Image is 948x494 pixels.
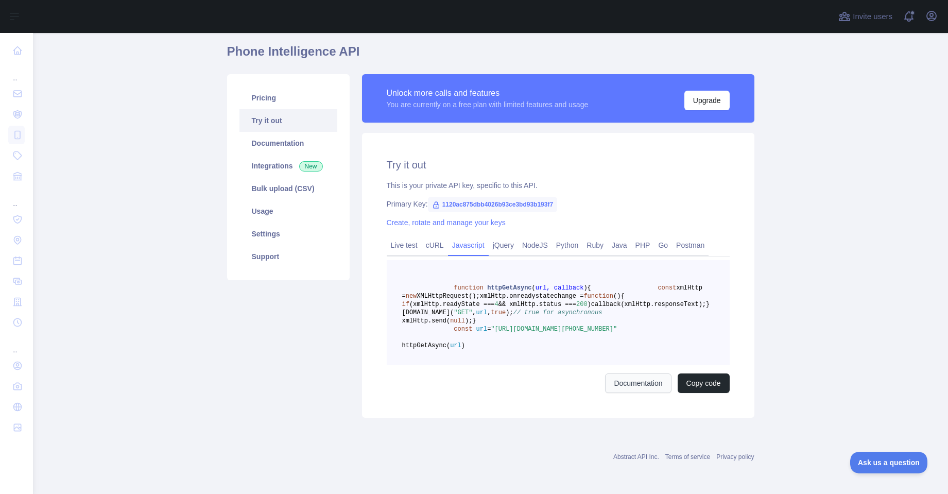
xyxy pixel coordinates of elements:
[631,237,654,253] a: PHP
[588,301,591,308] span: )
[536,284,584,292] span: url, callback
[716,453,754,461] a: Privacy policy
[227,43,754,68] h1: Phone Intelligence API
[518,237,552,253] a: NodeJS
[387,99,589,110] div: You are currently on a free plan with limited features and usage
[620,293,624,300] span: {
[491,326,617,333] span: "[URL][DOMAIN_NAME][PHONE_NUMBER]"
[402,317,451,325] span: xmlHttp.send(
[239,109,337,132] a: Try it out
[591,301,706,308] span: callback(xmlHttp.responseText);
[608,237,631,253] a: Java
[409,301,495,308] span: (xmlHttp.readyState ===
[387,237,422,253] a: Live test
[495,301,498,308] span: 4
[613,293,617,300] span: (
[588,284,591,292] span: {
[654,237,672,253] a: Go
[850,452,927,473] iframe: Toggle Customer Support
[239,155,337,177] a: Integrations New
[417,293,479,300] span: XMLHttpRequest();
[239,200,337,223] a: Usage
[678,373,730,393] button: Copy code
[487,309,491,316] span: ,
[454,309,472,316] span: "GET"
[402,309,454,316] span: [DOMAIN_NAME](
[387,199,730,209] div: Primary Key:
[450,342,461,349] span: url
[8,334,25,354] div: ...
[465,317,472,325] span: );
[387,158,730,172] h2: Try it out
[605,373,671,393] a: Documentation
[402,342,451,349] span: httpGetAsync(
[684,91,730,110] button: Upgrade
[552,237,583,253] a: Python
[476,309,488,316] span: url
[487,284,531,292] span: httpGetAsync
[613,453,659,461] a: Abstract API Inc.
[853,11,892,23] span: Invite users
[498,301,576,308] span: && xmlHttp.status ===
[402,301,409,308] span: if
[239,223,337,245] a: Settings
[422,237,448,253] a: cURL
[406,293,417,300] span: new
[836,8,894,25] button: Invite users
[506,309,513,316] span: );
[487,326,491,333] span: =
[582,237,608,253] a: Ruby
[665,453,710,461] a: Terms of service
[8,62,25,82] div: ...
[480,293,584,300] span: xmlHttp.onreadystatechange =
[454,284,484,292] span: function
[448,237,489,253] a: Javascript
[583,293,613,300] span: function
[239,245,337,268] a: Support
[387,87,589,99] div: Unlock more calls and features
[583,284,587,292] span: )
[239,177,337,200] a: Bulk upload (CSV)
[299,161,323,172] span: New
[532,284,536,292] span: (
[706,301,710,308] span: }
[239,132,337,155] a: Documentation
[489,237,518,253] a: jQuery
[658,284,676,292] span: const
[617,293,620,300] span: )
[428,197,557,212] span: 1120ac875dbb4026b93ce3bd93b193f7
[513,309,602,316] span: // true for asynchronous
[239,87,337,109] a: Pricing
[387,218,506,227] a: Create, rotate and manage your keys
[672,237,709,253] a: Postman
[476,326,488,333] span: url
[8,188,25,208] div: ...
[472,317,476,325] span: }
[450,317,465,325] span: null
[454,326,472,333] span: const
[491,309,506,316] span: true
[472,309,476,316] span: ,
[387,180,730,191] div: This is your private API key, specific to this API.
[576,301,588,308] span: 200
[461,342,465,349] span: )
